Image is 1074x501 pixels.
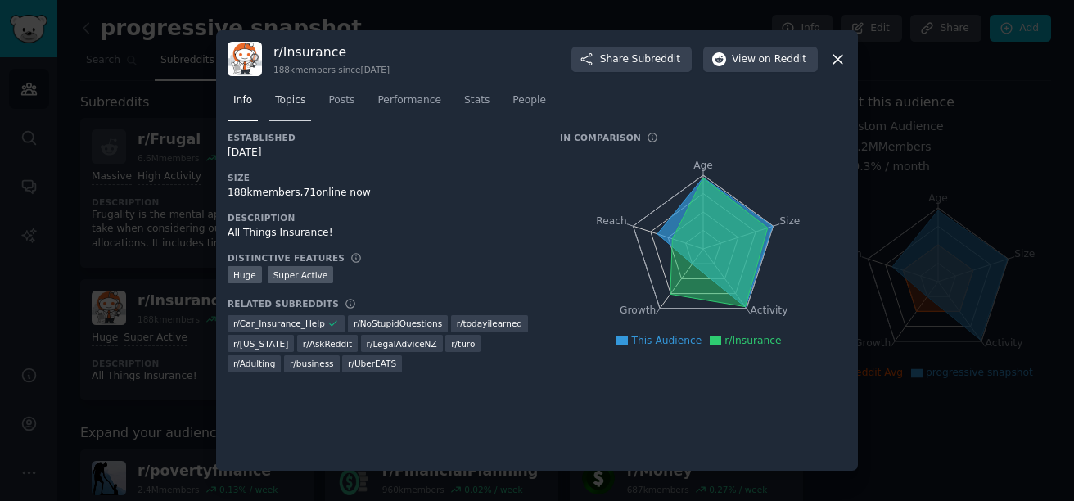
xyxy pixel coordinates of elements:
div: Super Active [268,266,334,283]
a: Performance [372,88,447,121]
a: Topics [269,88,311,121]
span: r/ AskReddit [303,338,352,350]
h3: r/ Insurance [273,43,390,61]
span: r/ business [290,358,334,369]
span: People [512,93,546,108]
span: r/Insurance [724,335,781,346]
button: ShareSubreddit [571,47,692,73]
h3: In Comparison [560,132,641,143]
span: r/ LegalAdviceNZ [367,338,437,350]
span: Info [233,93,252,108]
div: 188k members, 71 online now [228,186,537,201]
span: r/ Car_Insurance_Help [233,318,325,329]
span: on Reddit [759,52,806,67]
h3: Related Subreddits [228,298,339,309]
span: r/ Adulting [233,358,275,369]
span: Topics [275,93,305,108]
h3: Distinctive Features [228,252,345,264]
a: Stats [458,88,495,121]
h3: Established [228,132,537,143]
span: Stats [464,93,490,108]
div: [DATE] [228,146,537,160]
span: Subreddit [632,52,680,67]
span: r/ turo [451,338,475,350]
span: r/ UberEATS [348,358,396,369]
span: Posts [328,93,354,108]
span: r/ todayilearned [457,318,522,329]
h3: Size [228,172,537,183]
h3: Description [228,212,537,223]
div: Huge [228,266,262,283]
button: Viewon Reddit [703,47,818,73]
span: This Audience [631,335,702,346]
tspan: Growth [620,305,656,317]
a: People [507,88,552,121]
tspan: Age [693,160,713,171]
div: All Things Insurance! [228,226,537,241]
a: Posts [323,88,360,121]
tspan: Reach [596,215,627,227]
span: View [732,52,806,67]
img: Insurance [228,42,262,76]
span: Share [600,52,680,67]
tspan: Activity [751,305,788,317]
tspan: Size [779,215,800,227]
span: r/ NoStupidQuestions [354,318,442,329]
a: Info [228,88,258,121]
span: r/ [US_STATE] [233,338,288,350]
span: Performance [377,93,441,108]
div: 188k members since [DATE] [273,64,390,75]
